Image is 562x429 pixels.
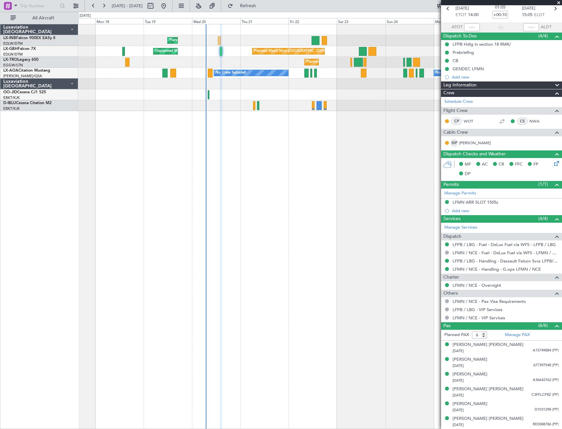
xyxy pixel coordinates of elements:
button: Refresh [224,1,264,11]
a: EBKT/KJK [3,106,20,111]
a: EDLW/DTM [3,52,23,57]
div: Fri 22 [289,18,337,24]
a: LFMN / NCE - Overnight [453,282,501,288]
span: 01:05 [495,4,505,11]
span: D-IBLU [3,101,16,105]
a: LFPB / LBG - VIP Services [453,307,503,312]
div: Planned Maint Nice ([GEOGRAPHIC_DATA]) [254,46,327,56]
div: Mon 25 [434,18,482,24]
span: Services [443,215,460,223]
span: [DATE] [522,5,535,12]
label: Planned PAX [444,332,469,338]
span: (1/1) [538,181,548,188]
span: Pax [443,322,451,330]
a: EBKT/KJK [3,95,20,100]
span: A36642762 (PP) [533,377,559,383]
span: Refresh [234,4,262,8]
button: All Aircraft [7,13,71,23]
a: LX-AOACitation Mustang [3,69,50,73]
input: --:-- [464,23,480,31]
span: Permits [443,181,459,189]
a: LFMN / NCE - Handling - G.ops LFMN / NCE [453,266,541,272]
div: No Crew Sabadell [216,68,246,78]
span: FP [533,161,538,168]
a: LFMN / NCE - Pax Visa Requirements [453,299,526,304]
span: Crew [443,89,455,97]
a: LX-INBFalcon 900EX EASy II [3,36,55,40]
div: Sat 23 [337,18,385,24]
span: AC [482,161,488,168]
div: LFPB Hdlg in section 18 RMK/ [453,41,511,47]
span: 677397548 (PP) [533,363,559,368]
div: Wed 20 [192,18,240,24]
span: (4/4) [538,33,548,39]
div: Tue 19 [144,18,192,24]
div: [PERSON_NAME] [453,401,487,407]
span: ELDT [534,12,545,18]
span: [DATE] [453,408,464,413]
div: Planned Maint Geneva (Cointrin) [169,35,223,45]
span: (6/6) [538,322,548,329]
span: LX-GBH [3,47,18,51]
div: Add new [452,74,559,80]
div: CS [517,118,528,125]
span: [DATE] [453,378,464,383]
a: LFMN / NCE - Fuel - DeLux Fuel via WFS - LFMN / NCE [453,250,559,256]
div: Add new [452,208,559,214]
span: DP [465,171,471,177]
div: LFMN ARR SLOT 1505z [453,199,498,205]
span: Cabin Crew [443,129,468,136]
span: ATOT [452,24,462,31]
div: [DATE] [80,13,91,19]
div: [PERSON_NAME] [PERSON_NAME] [453,386,524,393]
div: Mon 18 [95,18,144,24]
span: FFC [515,161,523,168]
a: WOT [464,118,479,124]
span: Dispatch [443,233,461,240]
div: Sun 24 [386,18,434,24]
div: No Crew Sabadell [435,68,466,78]
div: [PERSON_NAME] [PERSON_NAME] [453,416,524,422]
span: A15749884 (PP) [533,348,559,353]
span: All Aircraft [17,16,69,20]
a: LX-TROLegacy 650 [3,58,38,62]
a: EDLW/DTM [3,41,23,46]
a: Manage PAX [505,332,530,338]
span: [DATE] [456,5,469,12]
a: LFPB / LBG - Handling - Dassault Falcon Svcs LFPB/LBG [453,258,559,264]
a: [PERSON_NAME] [459,140,491,146]
a: LX-GBHFalcon 7X [3,47,36,51]
span: CR [499,161,504,168]
a: Manage Services [444,224,477,231]
span: Charter [443,274,459,281]
span: [DATE] [453,422,464,427]
span: 15:05 [522,12,532,18]
span: 14:00 [468,12,479,18]
span: LX-INB [3,36,16,40]
span: Others [443,290,458,297]
a: Schedule Crew [444,99,473,105]
span: D1031298 (PP) [535,407,559,413]
a: D-IBLUCessna Citation M2 [3,101,52,105]
div: GENDEC LFMN [453,66,484,72]
a: LFMN / NCE - VIP Services [453,315,505,321]
div: [PERSON_NAME] [453,356,487,363]
input: Trip Number [20,1,58,11]
div: CB [453,58,458,63]
span: LX-TRO [3,58,17,62]
div: Unplanned Maint [GEOGRAPHIC_DATA] ([GEOGRAPHIC_DATA]) [155,46,263,56]
span: Leg Information [443,81,477,89]
div: Thu 21 [240,18,289,24]
div: Planned Maint [GEOGRAPHIC_DATA] ([GEOGRAPHIC_DATA]) [306,57,410,67]
span: [DATE] [453,393,464,398]
div: [PERSON_NAME] [453,371,487,378]
span: C3FFLCP8Z (PP) [531,392,559,398]
span: Flight Crew [443,107,468,115]
div: [PERSON_NAME] [PERSON_NAME] [453,342,524,348]
a: Manage Permits [444,190,476,197]
span: (4/4) [538,215,548,222]
span: Dispatch Checks and Weather [443,150,506,158]
span: RE0088786 (PP) [533,422,559,427]
span: MF [465,161,471,168]
a: LFPB / LBG - Fuel - DeLux Fuel via WFS - LFPB / LBG [453,242,556,247]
